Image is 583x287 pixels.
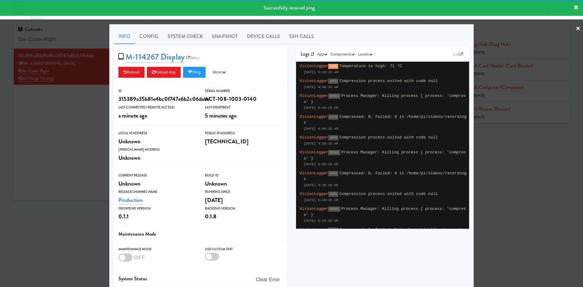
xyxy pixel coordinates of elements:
button: Ping [183,67,206,78]
div: Unknown [118,136,196,147]
div: Use Custom Text [205,246,282,252]
div: [TECHNICAL_ID] [205,136,282,147]
span: INFO [328,171,338,176]
span: [DATE] 9:38:10 AM [304,183,338,187]
a: Info [114,29,135,44]
a: Balena [185,55,201,61]
a: Snapshot [207,29,242,44]
span: WARN [328,64,338,69]
span: Compression process exited with code null [339,135,438,140]
span: VisionLogger [300,150,329,155]
span: INFO [328,79,338,84]
button: Levels [356,51,374,57]
span: Process Manager: Killing process { process: 'compress' } [304,150,466,161]
span: Compressed: 0, Failed: 0 in /home/pi/videos/recordings [304,114,467,125]
a: SSH Calls [285,29,319,44]
span: VisionLogger [300,94,329,98]
span: Logs [301,50,309,57]
span: VisionLogger [300,135,329,140]
span: [DATE] 9:38:10 AM [304,162,338,166]
span: Process Manager: Killing process { process: 'compress' } [304,207,466,217]
span: OFF [134,253,145,261]
div: Public IP Address [205,130,282,136]
a: Link [452,51,465,57]
span: DEBUG [328,150,340,155]
div: Last Connected (Remote Access) [118,104,196,111]
a: System Check [163,29,207,44]
a: Device Calls [242,29,285,44]
span: Compressed: 0, Failed: 0 in /home/pi/videos/recordings [304,227,467,238]
span: [DATE] 9:48:10 AM [304,106,338,110]
div: Release Channel Name [118,189,196,195]
button: Reload App [147,67,181,78]
div: Frontend Version [118,206,196,212]
span: 5 minutes ago [205,111,237,120]
div: Unknown [118,153,196,163]
div: Unknown [205,179,282,189]
span: [DATE] 9:28:10 AM [304,219,338,223]
div: Serial Number [205,88,282,94]
div: 0.1.1 [118,211,196,222]
span: Temperature is high: 71 °C [339,64,402,68]
button: Reboot [118,67,145,78]
span: INFO [328,192,338,197]
span: [DATE] 9:38:10 AM [304,142,338,145]
span: VisionLogger [300,207,329,211]
span: VisionLogger [300,227,329,232]
div: Maintenance Mode [118,246,196,252]
span: VisionLogger [300,192,329,196]
span: System Status [118,275,147,282]
span: [DATE] [205,196,223,204]
button: Components [329,51,356,57]
span: a minute ago [118,111,147,120]
span: Compressed: 0, Failed: 0 in /home/pi/videos/recordings [304,171,467,182]
a: M-114267 Display [125,51,185,63]
a: × [576,19,581,38]
span: VisionLogger [300,171,329,176]
div: Running Since [205,189,282,195]
span: [DATE] 9:49:15 AM [304,70,338,74]
div: Build Id [205,173,282,179]
a: Production [118,196,143,204]
div: [PERSON_NAME] Address [118,147,196,153]
div: Backend Version [205,206,282,212]
span: Maintenance Mode [118,231,156,237]
span: DEBUG [328,94,340,99]
span: VisionLogger [300,114,329,119]
button: App [316,51,329,57]
span: VisionLogger [300,79,329,83]
button: More [208,67,231,78]
div: Local IP Address [118,130,196,136]
span: [DATE] 9:28:10 AM [304,198,338,202]
button: Clear Error [254,274,282,285]
span: [DATE] 9:48:10 AM [304,85,338,89]
div: Unknown [118,179,196,189]
div: ACT-108-1003-0140 [205,94,282,104]
span: Process Manager: Killing process { process: 'compress' } [304,94,466,104]
span: INFO [328,114,338,120]
div: 0.1.8 [205,211,282,222]
span: DEBUG [328,207,340,212]
div: ID [118,88,196,94]
span: INFO [328,135,338,140]
span: Successfully received ping [264,4,315,11]
span: Compression process exited with code null [339,192,438,196]
div: 315389a35b81e4bc0f747e6b2c06dabc [118,94,196,104]
div: Current Release [118,173,196,179]
a: Config [135,29,163,44]
div: Last Heartbeat [205,104,282,111]
span: INFO [328,227,338,233]
span: VisionLogger [300,64,329,68]
span: [DATE] 9:48:10 AM [304,127,338,131]
span: Compression process exited with code null [339,79,438,83]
